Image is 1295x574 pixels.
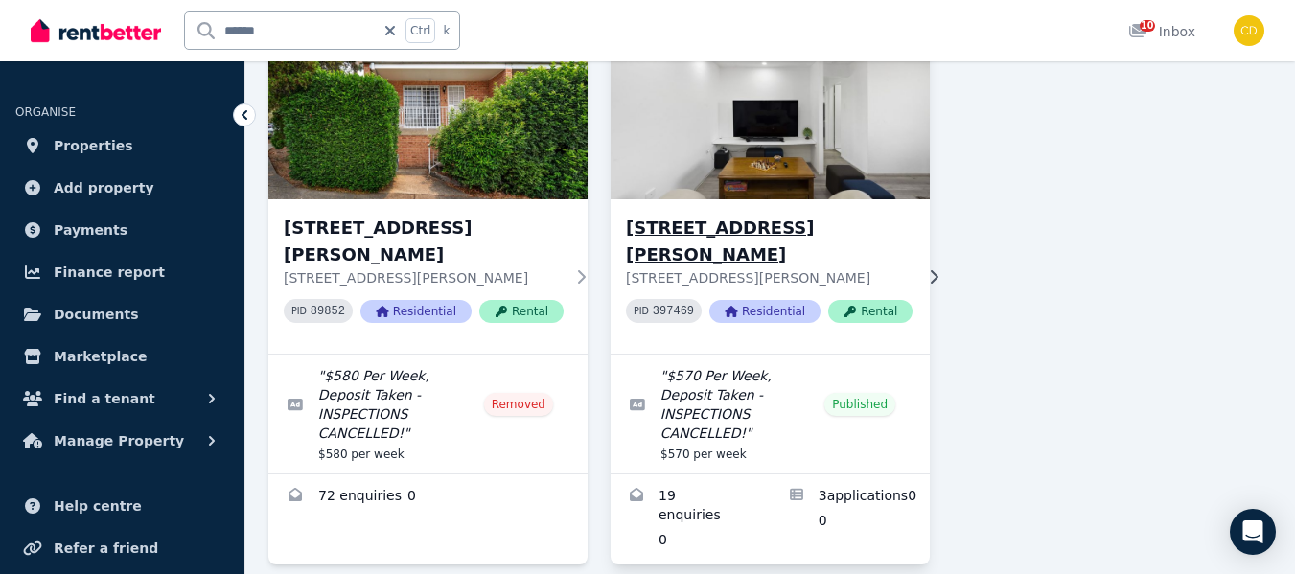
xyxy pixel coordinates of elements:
[15,105,76,119] span: ORGANISE
[54,303,139,326] span: Documents
[15,487,229,525] a: Help centre
[15,253,229,291] a: Finance report
[634,306,649,316] small: PID
[31,16,161,45] img: RentBetter
[771,474,931,564] a: Applications for 10/52 Weston St, Harris Park
[15,169,229,207] a: Add property
[626,268,913,287] p: [STREET_ADDRESS][PERSON_NAME]
[443,23,450,38] span: k
[54,537,158,560] span: Refer a friend
[15,126,229,165] a: Properties
[291,306,307,316] small: PID
[15,422,229,460] button: Manage Property
[54,261,165,284] span: Finance report
[54,387,155,410] span: Find a tenant
[709,300,821,323] span: Residential
[611,15,930,354] a: 10/52 Weston St, Harris Park[STREET_ADDRESS][PERSON_NAME][STREET_ADDRESS][PERSON_NAME]PID 397469R...
[611,355,930,473] a: Edit listing: $570 Per Week, Deposit Taken - INSPECTIONS CANCELLED!
[15,211,229,249] a: Payments
[479,300,564,323] span: Rental
[1128,22,1195,41] div: Inbox
[268,474,588,520] a: Enquiries for 1/45A Weston Street, Harris Park
[611,474,771,564] a: Enquiries for 10/52 Weston St, Harris Park
[54,494,142,517] span: Help centre
[360,300,472,323] span: Residential
[626,215,913,268] h3: [STREET_ADDRESS][PERSON_NAME]
[54,176,154,199] span: Add property
[54,345,147,368] span: Marketplace
[268,15,588,199] img: 1/45A Weston Street, Harris Park
[15,337,229,376] a: Marketplace
[54,218,127,241] span: Payments
[268,355,588,473] a: Edit listing: $580 Per Week, Deposit Taken - INSPECTIONS CANCELLED!
[1140,20,1155,32] span: 10
[268,15,588,354] a: 1/45A Weston Street, Harris Park[STREET_ADDRESS][PERSON_NAME][STREET_ADDRESS][PERSON_NAME]PID 898...
[284,215,564,268] h3: [STREET_ADDRESS][PERSON_NAME]
[15,295,229,333] a: Documents
[603,11,938,204] img: 10/52 Weston St, Harris Park
[828,300,913,323] span: Rental
[405,18,435,43] span: Ctrl
[1234,15,1264,46] img: Chris Dimitropoulos
[15,379,229,418] button: Find a tenant
[653,305,694,318] code: 397469
[54,134,133,157] span: Properties
[54,429,184,452] span: Manage Property
[1230,509,1276,555] div: Open Intercom Messenger
[284,268,564,287] p: [STREET_ADDRESS][PERSON_NAME]
[15,529,229,567] a: Refer a friend
[311,305,345,318] code: 89852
